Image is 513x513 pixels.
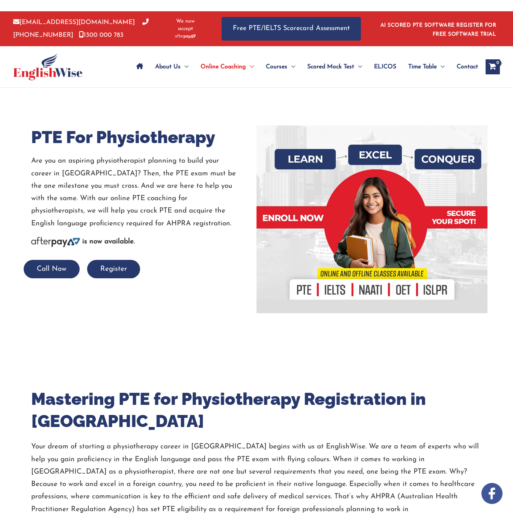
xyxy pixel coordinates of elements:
span: About Us [155,54,181,80]
span: Online Coaching [201,54,246,80]
span: We now accept [168,18,203,33]
a: [EMAIL_ADDRESS][DOMAIN_NAME] [13,19,135,26]
a: ELICOS [368,54,402,80]
a: Free PTE/IELTS Scorecard Assessment [222,17,361,41]
b: is now available. [82,238,135,245]
span: ELICOS [374,54,396,80]
a: Scored Mock TestMenu Toggle [301,54,368,80]
span: Time Table [408,54,437,80]
button: Call Now [24,260,80,278]
img: cropped-ew-logo [13,53,83,80]
button: Register [87,260,140,278]
a: Time TableMenu Toggle [402,54,451,80]
h1: PTE For Physiotherapy [31,125,251,149]
a: Contact [451,54,478,80]
span: Scored Mock Test [307,54,354,80]
a: AI SCORED PTE SOFTWARE REGISTER FOR FREE SOFTWARE TRIAL [380,23,496,37]
img: white-facebook.png [481,483,502,504]
aside: Header Widget 1 [376,17,500,41]
h2: Mastering PTE for Physiotherapy Registration in [GEOGRAPHIC_DATA] [31,388,482,432]
a: 1300 000 783 [79,32,124,38]
p: Are you an aspiring physiotherapist planning to build your career in [GEOGRAPHIC_DATA]? Then, the... [31,155,251,230]
a: About UsMenu Toggle [149,54,195,80]
img: Afterpay-Logo [31,237,80,247]
span: Menu Toggle [437,54,445,80]
a: Online CoachingMenu Toggle [195,54,260,80]
span: Menu Toggle [246,54,254,80]
a: Call Now [24,266,80,273]
span: Courses [266,54,287,80]
img: Afterpay-Logo [175,34,196,38]
a: [PHONE_NUMBER] [13,19,149,38]
span: Menu Toggle [181,54,189,80]
a: CoursesMenu Toggle [260,54,301,80]
span: Menu Toggle [354,54,362,80]
span: Menu Toggle [287,54,295,80]
span: Contact [457,54,478,80]
nav: Site Navigation: Main Menu [130,54,478,80]
a: Register [87,266,140,273]
a: View Shopping Cart, empty [486,59,500,74]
